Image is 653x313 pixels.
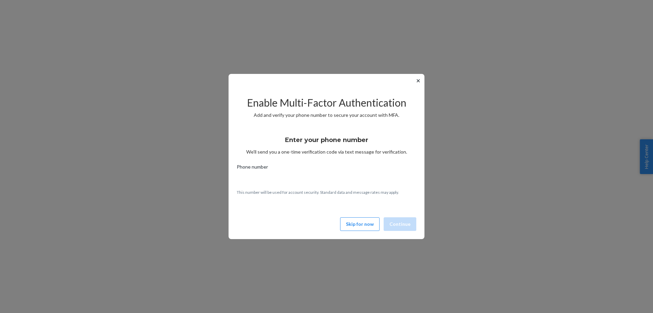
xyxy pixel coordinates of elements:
[237,163,268,173] span: Phone number
[237,97,416,108] h2: Enable Multi-Factor Authentication
[237,112,416,119] p: Add and verify your phone number to secure your account with MFA.
[237,189,416,195] p: This number will be used for account security. Standard data and message rates may apply.
[340,217,380,231] button: Skip for now
[384,217,416,231] button: Continue
[415,77,422,85] button: ✕
[237,130,416,155] div: We’ll send you a one-time verification code via text message for verification.
[285,136,368,144] h3: Enter your phone number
